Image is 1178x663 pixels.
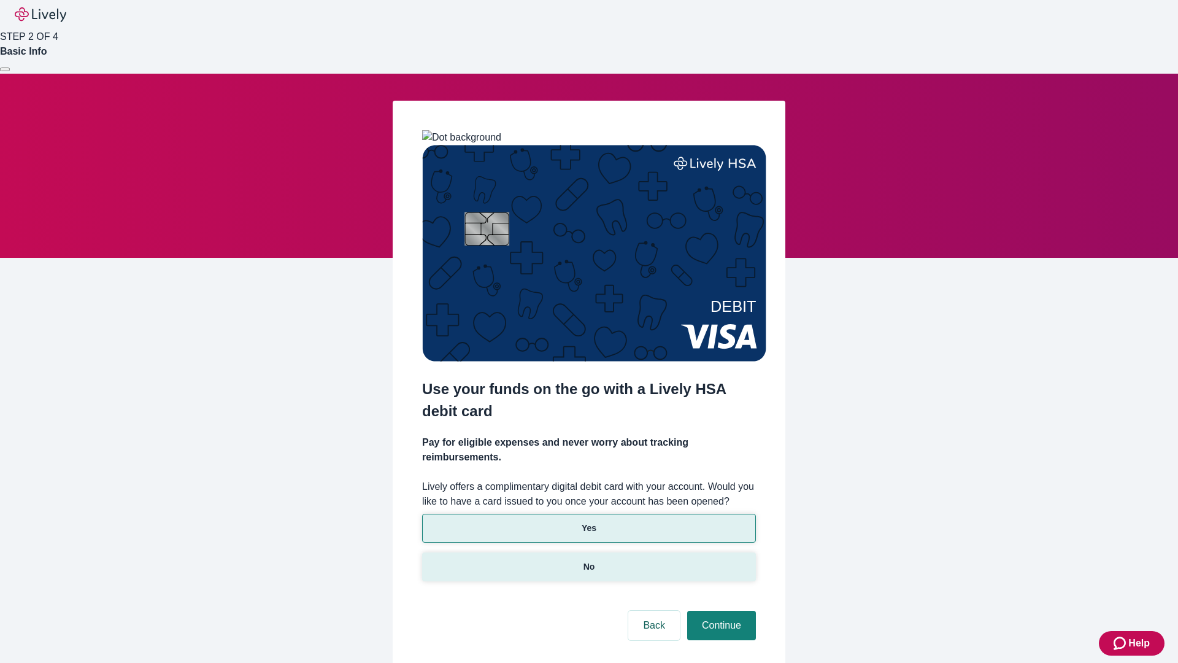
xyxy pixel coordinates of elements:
[422,435,756,465] h4: Pay for eligible expenses and never worry about tracking reimbursements.
[583,560,595,573] p: No
[628,611,680,640] button: Back
[422,514,756,543] button: Yes
[422,145,766,362] img: Debit card
[1114,636,1128,651] svg: Zendesk support icon
[582,522,596,535] p: Yes
[15,7,66,22] img: Lively
[1128,636,1150,651] span: Help
[422,378,756,422] h2: Use your funds on the go with a Lively HSA debit card
[1099,631,1165,656] button: Zendesk support iconHelp
[422,130,501,145] img: Dot background
[422,552,756,581] button: No
[422,479,756,509] label: Lively offers a complimentary digital debit card with your account. Would you like to have a card...
[687,611,756,640] button: Continue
